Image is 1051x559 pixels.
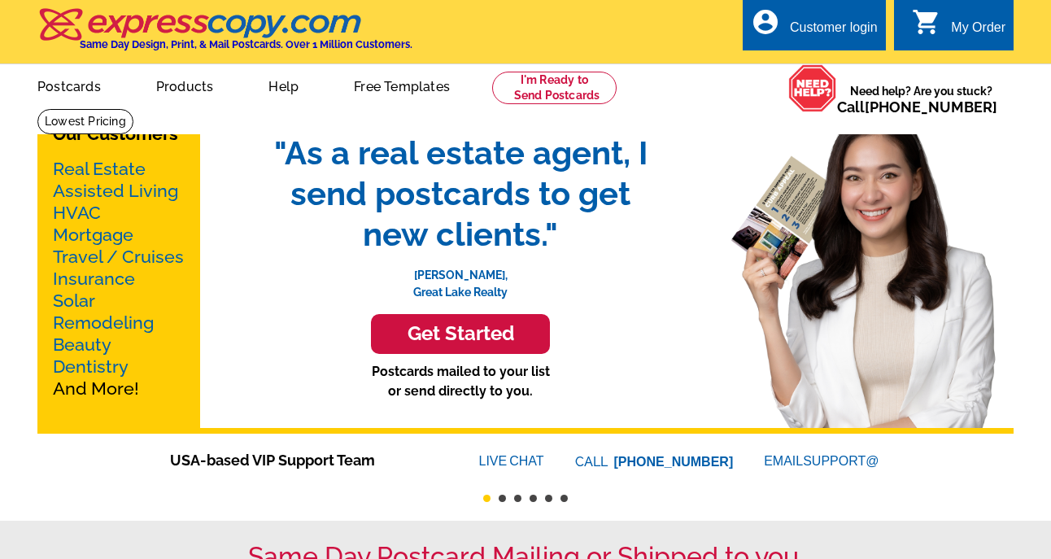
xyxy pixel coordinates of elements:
[751,18,878,38] a: account_circle Customer login
[53,247,184,267] a: Travel / Cruises
[53,312,154,333] a: Remodeling
[53,269,135,289] a: Insurance
[53,334,111,355] a: Beauty
[479,452,510,471] font: LIVE
[53,158,185,400] p: And More!
[328,66,476,104] a: Free Templates
[257,314,664,354] a: Get Started
[53,159,146,179] a: Real Estate
[391,322,530,346] h3: Get Started
[575,452,610,472] font: CALL
[257,255,664,301] p: [PERSON_NAME], Great Lake Realty
[803,452,881,471] font: SUPPORT@
[257,133,664,255] span: "As a real estate agent, I send postcards to get new clients."
[951,20,1005,43] div: My Order
[751,7,780,37] i: account_circle
[242,66,325,104] a: Help
[499,495,506,502] button: 2 of 6
[788,64,837,112] img: help
[53,181,178,201] a: Assisted Living
[257,362,664,401] p: Postcards mailed to your list or send directly to you.
[790,20,878,43] div: Customer login
[11,66,127,104] a: Postcards
[479,454,544,468] a: LIVECHAT
[37,20,412,50] a: Same Day Design, Print, & Mail Postcards. Over 1 Million Customers.
[53,203,101,223] a: HVAC
[764,454,881,468] a: EMAILSUPPORT@
[53,225,133,245] a: Mortgage
[837,83,1005,116] span: Need help? Are you stuck?
[170,449,430,471] span: USA-based VIP Support Team
[865,98,997,116] a: [PHONE_NUMBER]
[53,356,129,377] a: Dentistry
[80,38,412,50] h4: Same Day Design, Print, & Mail Postcards. Over 1 Million Customers.
[130,66,240,104] a: Products
[530,495,537,502] button: 4 of 6
[912,18,1005,38] a: shopping_cart My Order
[483,495,491,502] button: 1 of 6
[53,290,95,311] a: Solar
[560,495,568,502] button: 6 of 6
[614,455,734,469] a: [PHONE_NUMBER]
[912,7,941,37] i: shopping_cart
[514,495,521,502] button: 3 of 6
[545,495,552,502] button: 5 of 6
[837,98,997,116] span: Call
